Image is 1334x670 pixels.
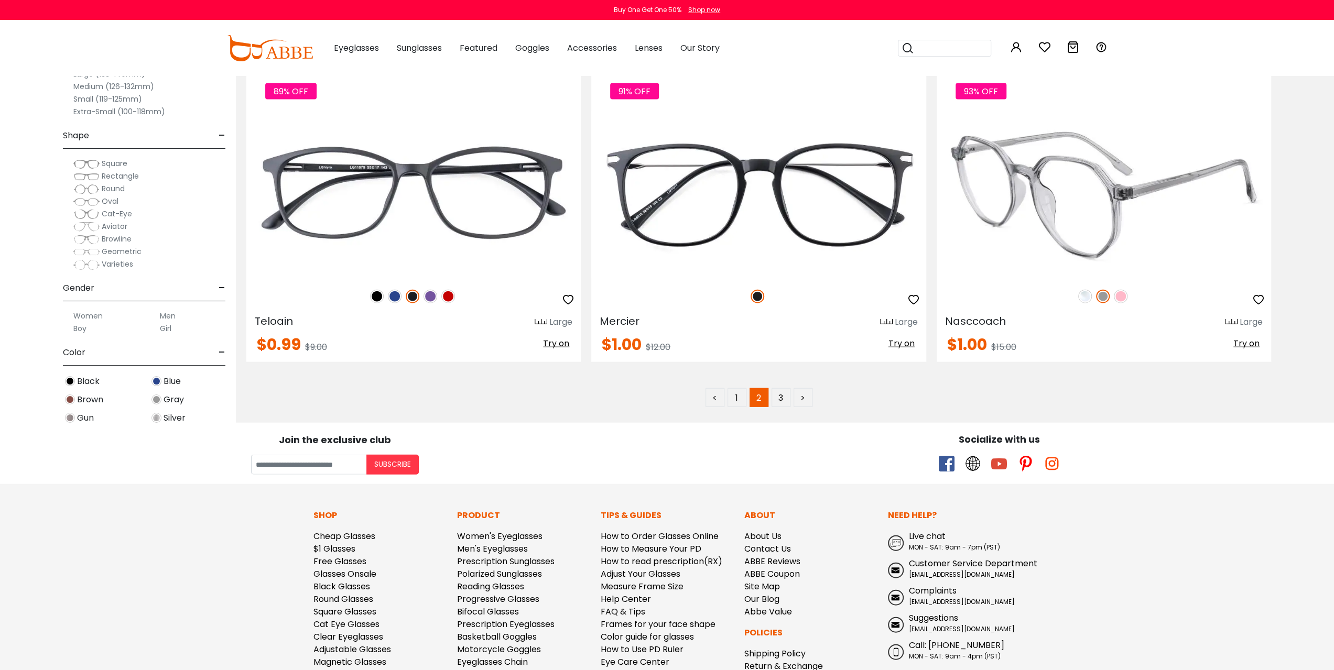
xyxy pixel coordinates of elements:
[457,568,542,580] a: Polarized Sunglasses
[601,643,684,655] a: How to Use PD Ruler
[706,388,724,407] a: <
[744,568,800,580] a: ABBE Coupon
[457,618,555,630] a: Prescription Eyeglasses
[441,290,455,303] img: Red
[251,455,366,475] input: Your email
[65,394,75,404] img: Brown
[909,612,958,624] span: Suggestions
[313,555,366,567] a: Free Glasses
[102,183,125,194] span: Round
[939,456,955,471] span: facebook
[888,585,1021,607] a: Complaints [EMAIL_ADDRESS][DOMAIN_NAME]
[164,393,184,406] span: Gray
[102,221,127,232] span: Aviator
[601,606,645,618] a: FAQ & Tips
[164,412,186,424] span: Silver
[602,333,642,356] span: $1.00
[540,337,572,350] button: Try on
[991,341,1016,353] span: $15.00
[102,208,132,219] span: Cat-Eye
[601,618,715,630] a: Frames for your face shape
[543,337,569,349] span: Try on
[1240,316,1263,328] div: Large
[77,412,94,424] span: Gun
[246,111,581,278] img: Matte-black Teloain - TR ,Light Weight
[73,184,100,194] img: Round.png
[549,316,572,328] div: Large
[73,234,100,245] img: Browline.png
[956,83,1006,100] span: 93% OFF
[406,290,419,303] img: Matte Black
[1233,337,1260,349] span: Try on
[744,509,877,522] p: About
[909,557,1037,569] span: Customer Service Department
[728,388,746,407] a: 1
[73,171,100,182] img: Rectangle.png
[313,580,370,592] a: Black Glasses
[991,456,1007,471] span: youtube
[794,388,812,407] a: >
[744,593,779,605] a: Our Blog
[164,375,181,388] span: Blue
[313,643,391,655] a: Adjustable Glasses
[151,413,161,423] img: Silver
[1078,290,1092,303] img: Clear
[63,276,94,301] span: Gender
[601,568,680,580] a: Adjust Your Glasses
[888,530,1021,552] a: Live chat MON - SAT: 9am - 7pm (PST)
[567,42,617,54] span: Accessories
[744,580,780,592] a: Site Map
[457,543,528,555] a: Men's Eyeglasses
[313,593,373,605] a: Round Glasses
[744,647,806,660] a: Shipping Policy
[457,580,524,592] a: Reading Glasses
[688,5,720,15] div: Shop now
[255,314,293,328] span: Teloain
[73,159,100,169] img: Square.png
[313,656,386,668] a: Magnetic Glasses
[515,42,549,54] span: Goggles
[65,413,75,423] img: Gun
[102,234,132,244] span: Browline
[1044,456,1059,471] span: instagram
[744,555,800,567] a: ABBE Reviews
[457,656,528,668] a: Eyeglasses Chain
[73,322,86,335] label: Boy
[601,580,684,592] a: Measure Frame Size
[313,509,447,522] p: Shop
[73,209,100,219] img: Cat-Eye.png
[1225,318,1238,326] img: size ruler
[680,42,720,54] span: Our Story
[1017,456,1033,471] span: pinterest
[102,158,127,169] span: Square
[313,618,379,630] a: Cat Eye Glasses
[772,388,790,407] a: 3
[947,333,987,356] span: $1.00
[591,111,926,278] img: Matte-black Mercier - Plastic ,Universal Bridge Fit
[424,290,437,303] img: Purple
[334,42,379,54] span: Eyeglasses
[610,83,659,100] span: 91% OFF
[744,530,782,542] a: About Us
[683,5,720,14] a: Shop now
[160,310,176,322] label: Men
[895,316,918,328] div: Large
[909,543,1000,552] span: MON - SAT: 9am - 7pm (PST)
[151,394,161,404] img: Gray
[457,606,519,618] a: Bifocal Glasses
[1230,337,1263,350] button: Try on
[102,171,139,181] span: Rectangle
[535,318,547,326] img: size ruler
[601,509,734,522] p: Tips & Guides
[601,593,651,605] a: Help Center
[219,123,225,148] span: -
[73,247,100,257] img: Geometric.png
[909,570,1015,579] span: [EMAIL_ADDRESS][DOMAIN_NAME]
[888,509,1021,522] p: Need Help?
[313,606,376,618] a: Square Glasses
[219,276,225,301] span: -
[880,318,893,326] img: size ruler
[102,259,133,269] span: Varieties
[601,631,694,643] a: Color guide for glasses
[77,393,103,406] span: Brown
